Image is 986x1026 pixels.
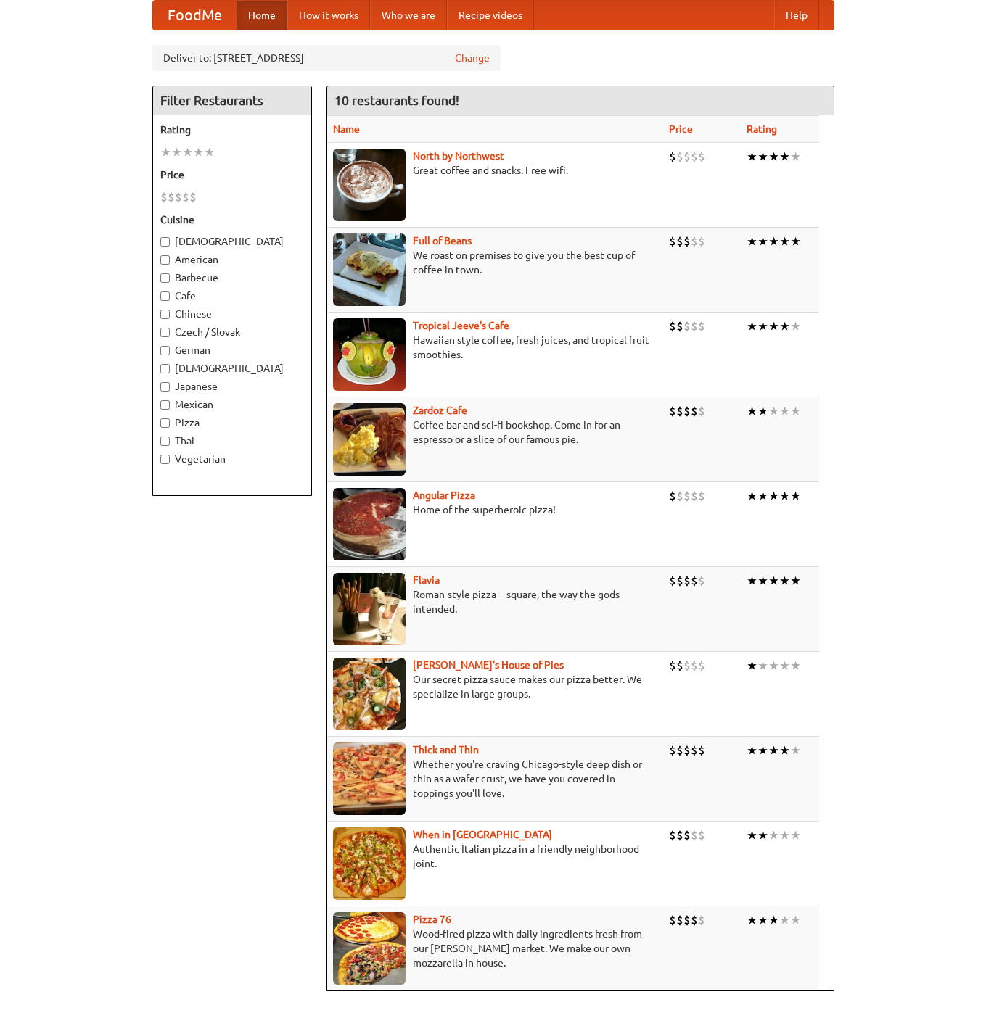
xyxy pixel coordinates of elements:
li: $ [698,573,705,589]
h5: Rating [160,123,304,137]
img: pizza76.jpg [333,912,406,985]
li: $ [691,827,698,843]
li: $ [698,488,705,504]
p: Wood-fired pizza with daily ingredients fresh from our [PERSON_NAME] market. We make our own mozz... [333,927,658,970]
input: German [160,346,170,355]
a: Full of Beans [413,235,472,247]
li: ★ [193,144,204,160]
li: $ [691,912,698,928]
li: ★ [768,742,779,758]
a: Zardoz Cafe [413,405,467,416]
a: Tropical Jeeve's Cafe [413,320,509,331]
a: Thick and Thin [413,744,479,756]
p: Coffee bar and sci-fi bookshop. Come in for an espresso or a slice of our famous pie. [333,418,658,447]
label: Pizza [160,415,304,430]
li: ★ [779,318,790,334]
input: Thai [160,437,170,446]
a: Who we are [370,1,447,30]
input: Pizza [160,418,170,428]
input: Barbecue [160,273,170,283]
li: $ [676,233,683,249]
label: Japanese [160,379,304,394]
li: ★ [757,658,768,674]
li: $ [676,573,683,589]
li: ★ [757,573,768,589]
li: ★ [757,149,768,165]
li: $ [669,233,676,249]
p: Hawaiian style coffee, fresh juices, and tropical fruit smoothies. [333,333,658,362]
p: Home of the superheroic pizza! [333,502,658,517]
h5: Price [160,167,304,182]
li: $ [683,488,691,504]
li: ★ [790,658,801,674]
a: Help [774,1,819,30]
li: $ [698,912,705,928]
a: How it works [287,1,370,30]
a: Home [237,1,287,30]
a: Rating [747,123,777,135]
li: $ [691,658,698,674]
li: ★ [779,573,790,589]
img: wheninrome.jpg [333,827,406,900]
li: $ [175,189,182,205]
ng-pluralize: 10 restaurants found! [334,94,459,107]
b: Flavia [413,574,440,586]
li: ★ [757,318,768,334]
li: ★ [747,233,757,249]
li: $ [698,149,705,165]
li: $ [691,318,698,334]
li: ★ [747,149,757,165]
li: $ [676,827,683,843]
a: Angular Pizza [413,489,475,501]
li: $ [189,189,197,205]
li: ★ [757,742,768,758]
li: $ [669,742,676,758]
label: Vegetarian [160,452,304,466]
label: Thai [160,434,304,448]
li: ★ [768,573,779,589]
li: $ [691,403,698,419]
li: ★ [768,318,779,334]
label: American [160,252,304,267]
li: ★ [790,912,801,928]
img: jeeves.jpg [333,318,406,391]
li: $ [683,149,691,165]
li: ★ [779,488,790,504]
li: $ [669,912,676,928]
li: ★ [182,144,193,160]
li: ★ [779,233,790,249]
p: Our secret pizza sauce makes our pizza better. We specialize in large groups. [333,672,658,701]
li: ★ [204,144,215,160]
input: Czech / Slovak [160,328,170,337]
li: ★ [757,403,768,419]
li: $ [676,403,683,419]
li: $ [669,658,676,674]
li: $ [691,488,698,504]
li: ★ [790,149,801,165]
img: flavia.jpg [333,573,406,645]
li: $ [683,233,691,249]
li: $ [160,189,168,205]
img: zardoz.jpg [333,403,406,476]
a: Name [333,123,360,135]
input: American [160,255,170,265]
input: Cafe [160,291,170,301]
li: $ [669,827,676,843]
li: ★ [747,318,757,334]
li: ★ [790,573,801,589]
li: ★ [768,233,779,249]
li: $ [683,827,691,843]
label: [DEMOGRAPHIC_DATA] [160,234,304,249]
li: ★ [779,658,790,674]
input: [DEMOGRAPHIC_DATA] [160,364,170,373]
li: ★ [757,233,768,249]
li: ★ [768,149,779,165]
p: Authentic Italian pizza in a friendly neighborhood joint. [333,842,658,871]
label: Czech / Slovak [160,325,304,339]
li: ★ [790,318,801,334]
li: $ [676,149,683,165]
a: Pizza 76 [413,914,451,925]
